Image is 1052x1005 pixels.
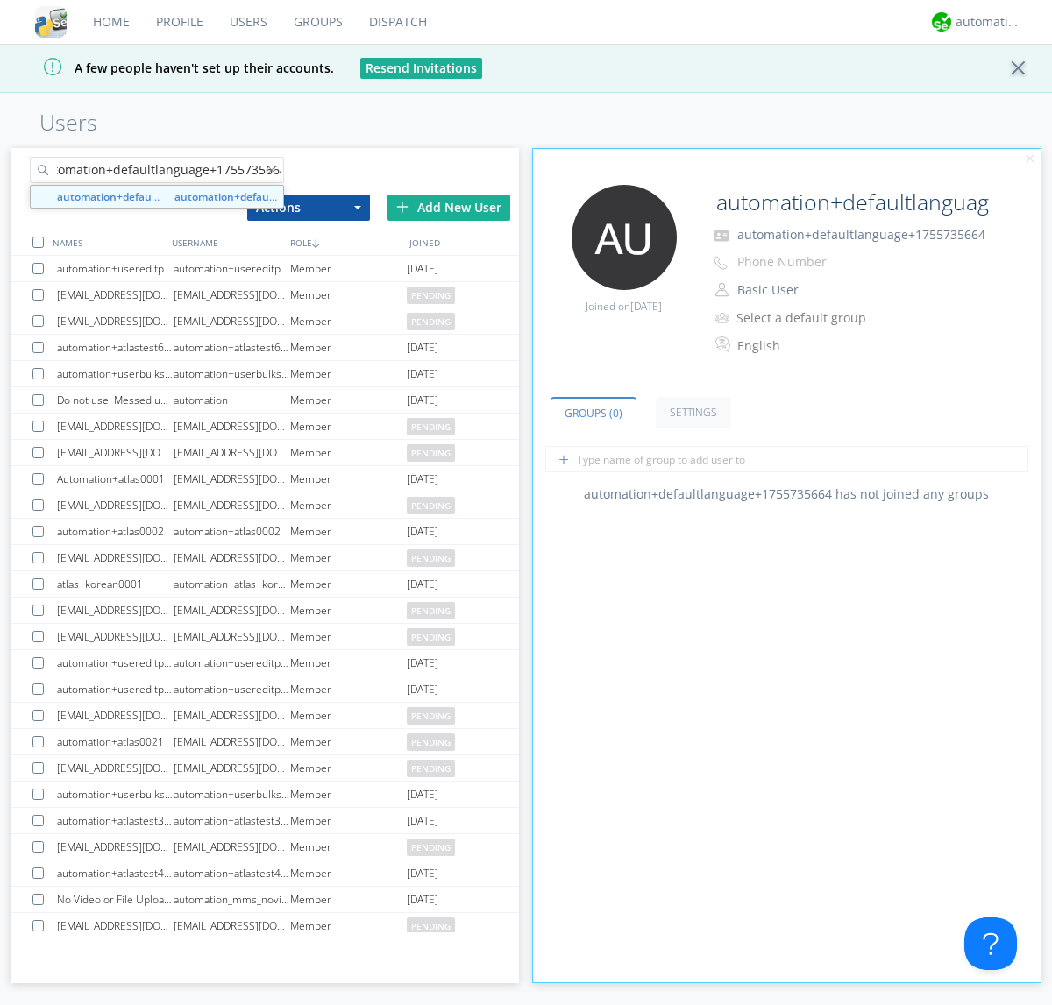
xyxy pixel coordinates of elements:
[57,676,174,702] div: automation+usereditprofile+1755645356
[57,519,174,544] div: automation+atlas0002
[11,755,519,782] a: [EMAIL_ADDRESS][DOMAIN_NAME][EMAIL_ADDRESS][DOMAIN_NAME]Memberpending
[11,887,519,913] a: No Video or File Upload for MMSautomation_mms_novideouploadMember[DATE]
[57,782,174,807] div: automation+userbulksettings+1755735034
[290,729,407,754] div: Member
[407,887,438,913] span: [DATE]
[405,230,523,255] div: JOINED
[407,444,455,462] span: pending
[407,497,455,514] span: pending
[290,887,407,912] div: Member
[174,387,290,413] div: automation
[57,571,174,597] div: atlas+korean0001
[407,313,455,330] span: pending
[11,492,519,519] a: [EMAIL_ADDRESS][DOMAIN_NAME][EMAIL_ADDRESS][DOMAIN_NAME]Memberpending
[57,598,174,623] div: [EMAIL_ADDRESS][DOMAIN_NAME]
[11,703,519,729] a: [EMAIL_ADDRESS][DOMAIN_NAME][EMAIL_ADDRESS][DOMAIN_NAME]Memberpending
[407,760,455,777] span: pending
[11,624,519,650] a: [EMAIL_ADDRESS][DOMAIN_NAME][EMAIL_ADDRESS][DOMAIN_NAME]Memberpending
[715,334,733,355] img: In groups with Translation enabled, this user's messages will be automatically translated to and ...
[174,256,290,281] div: automation+usereditprofile+1755717812
[407,733,455,751] span: pending
[290,860,407,886] div: Member
[174,782,290,807] div: automation+userbulksettings+1755735034
[290,387,407,413] div: Member
[407,860,438,887] span: [DATE]
[290,361,407,386] div: Member
[407,602,455,619] span: pending
[174,650,290,676] div: automation+usereditprofile+1755735252
[407,287,455,304] span: pending
[290,414,407,439] div: Member
[57,834,174,860] div: [EMAIL_ADDRESS][DOMAIN_NAME]
[11,282,519,308] a: [EMAIL_ADDRESS][DOMAIN_NAME][EMAIL_ADDRESS][DOMAIN_NAME]Memberpending
[174,676,290,702] div: automation+usereditprofile+1755645356
[1024,153,1036,166] img: cancel.svg
[57,256,174,281] div: automation+usereditprofile+1755717812
[290,834,407,860] div: Member
[11,729,519,755] a: automation+atlas0021[EMAIL_ADDRESS][DOMAIN_NAME]Memberpending
[174,834,290,860] div: [EMAIL_ADDRESS][DOMAIN_NAME]
[13,60,334,76] span: A few people haven't set up their accounts.
[11,571,519,598] a: atlas+korean0001automation+atlas+korean0001Member[DATE]
[407,676,438,703] span: [DATE]
[407,782,438,808] span: [DATE]
[57,335,174,360] div: automation+atlastest6923418242
[387,195,510,221] div: Add New User
[57,466,174,492] div: Automation+atlas0001
[407,650,438,676] span: [DATE]
[30,157,284,183] input: Search users
[174,808,290,833] div: automation+atlastest3474644860
[407,549,455,567] span: pending
[290,519,407,544] div: Member
[174,414,290,439] div: [EMAIL_ADDRESS][DOMAIN_NAME]
[35,6,67,38] img: cddb5a64eb264b2086981ab96f4c1ba7
[407,628,455,646] span: pending
[572,185,677,290] img: 373638.png
[407,335,438,361] span: [DATE]
[57,808,174,833] div: automation+atlastest3474644860
[545,446,1028,472] input: Type name of group to add user to
[11,598,519,624] a: [EMAIL_ADDRESS][DOMAIN_NAME][EMAIL_ADDRESS][DOMAIN_NAME]Memberpending
[57,729,174,754] div: automation+atlas0021
[174,703,290,728] div: [EMAIL_ADDRESS][DOMAIN_NAME]
[290,650,407,676] div: Member
[11,860,519,887] a: automation+atlastest4040392479automation+atlastest4040392479Member[DATE]
[11,519,519,545] a: automation+atlas0002automation+atlas0002Member[DATE]
[290,676,407,702] div: Member
[714,256,728,270] img: phone-outline.svg
[290,624,407,649] div: Member
[57,624,174,649] div: [EMAIL_ADDRESS][DOMAIN_NAME]
[737,337,884,355] div: English
[174,492,290,518] div: [EMAIL_ADDRESS][DOMAIN_NAME]
[932,12,951,32] img: d2d01cd9b4174d08988066c6d424eccd
[174,189,391,204] strong: automation+defaultlanguage+1755735664
[11,387,519,414] a: Do not use. Messed up when created org.automationMember[DATE]
[715,283,729,297] img: person-outline.svg
[407,466,438,492] span: [DATE]
[290,282,407,308] div: Member
[57,387,174,413] div: Do not use. Messed up when created org.
[551,397,636,428] a: Groups (0)
[286,230,404,255] div: ROLE
[290,598,407,623] div: Member
[407,256,438,282] span: [DATE]
[174,335,290,360] div: automation+atlastest6923418242
[174,361,290,386] div: automation+userbulksettings+1755735037
[11,545,519,571] a: [EMAIL_ADDRESS][DOMAIN_NAME][EMAIL_ADDRESS][DOMAIN_NAME]Memberpending
[290,308,407,334] div: Member
[407,387,438,414] span: [DATE]
[407,418,455,435] span: pending
[174,440,290,465] div: [EMAIL_ADDRESS][DOMAIN_NAME]
[709,185,992,220] input: Name
[57,650,174,676] div: automation+usereditprofile+1755735252
[956,13,1021,31] div: automation+atlas
[174,624,290,649] div: [EMAIL_ADDRESS][DOMAIN_NAME]
[174,598,290,623] div: [EMAIL_ADDRESS][DOMAIN_NAME]
[57,361,174,386] div: automation+userbulksettings+1755735037
[57,755,174,781] div: [EMAIL_ADDRESS][DOMAIN_NAME]
[736,309,883,327] div: Select a default group
[407,707,455,725] span: pending
[57,414,174,439] div: [EMAIL_ADDRESS][DOMAIN_NAME]
[167,230,286,255] div: USERNAME
[290,545,407,570] div: Member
